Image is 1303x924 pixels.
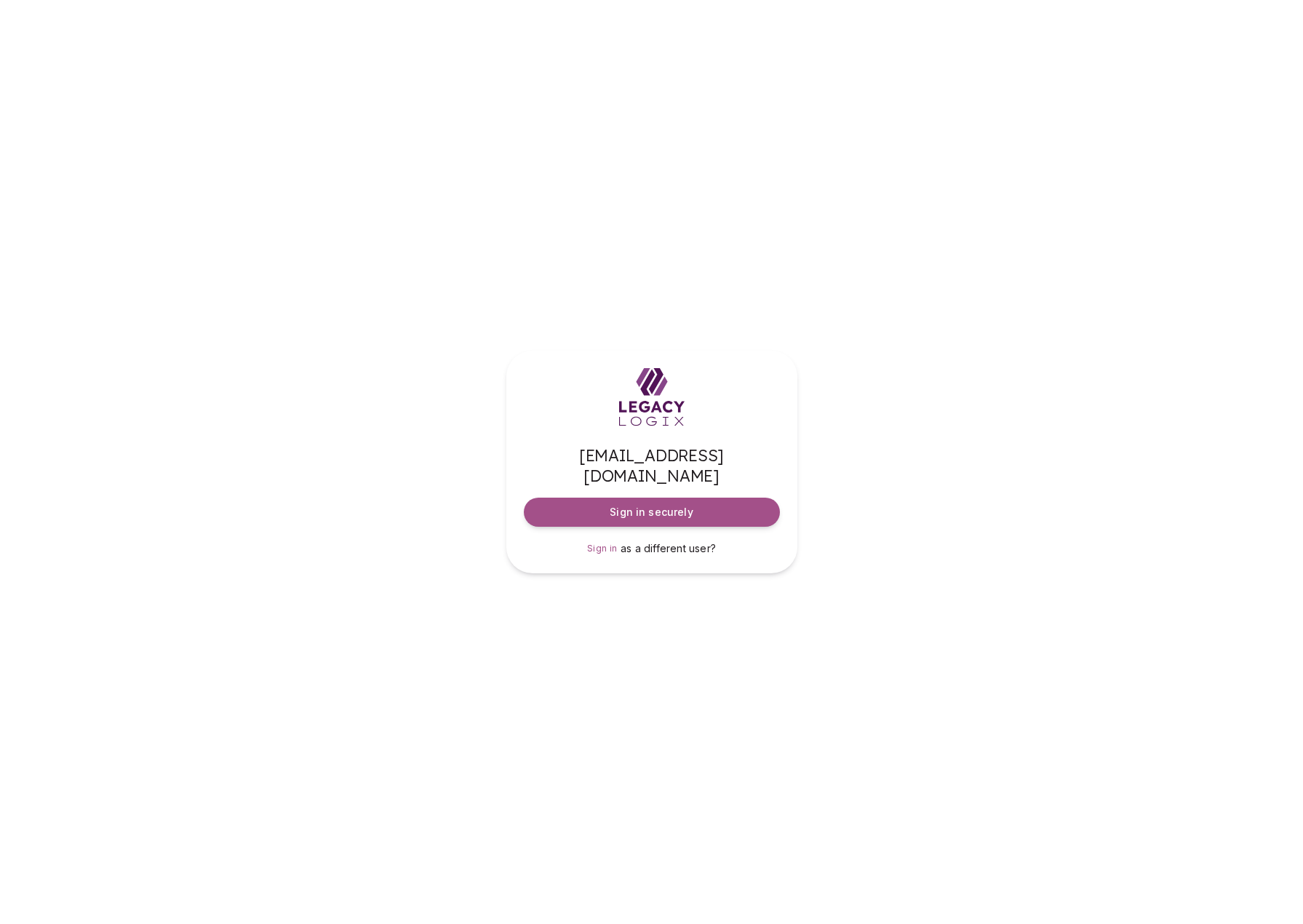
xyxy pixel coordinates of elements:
button: Sign in securely [524,498,780,527]
span: Sign in securely [610,505,693,519]
span: as a different user? [621,542,716,554]
a: Sign in [587,541,618,556]
span: [EMAIL_ADDRESS][DOMAIN_NAME] [524,445,780,486]
span: Sign in [587,543,618,554]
